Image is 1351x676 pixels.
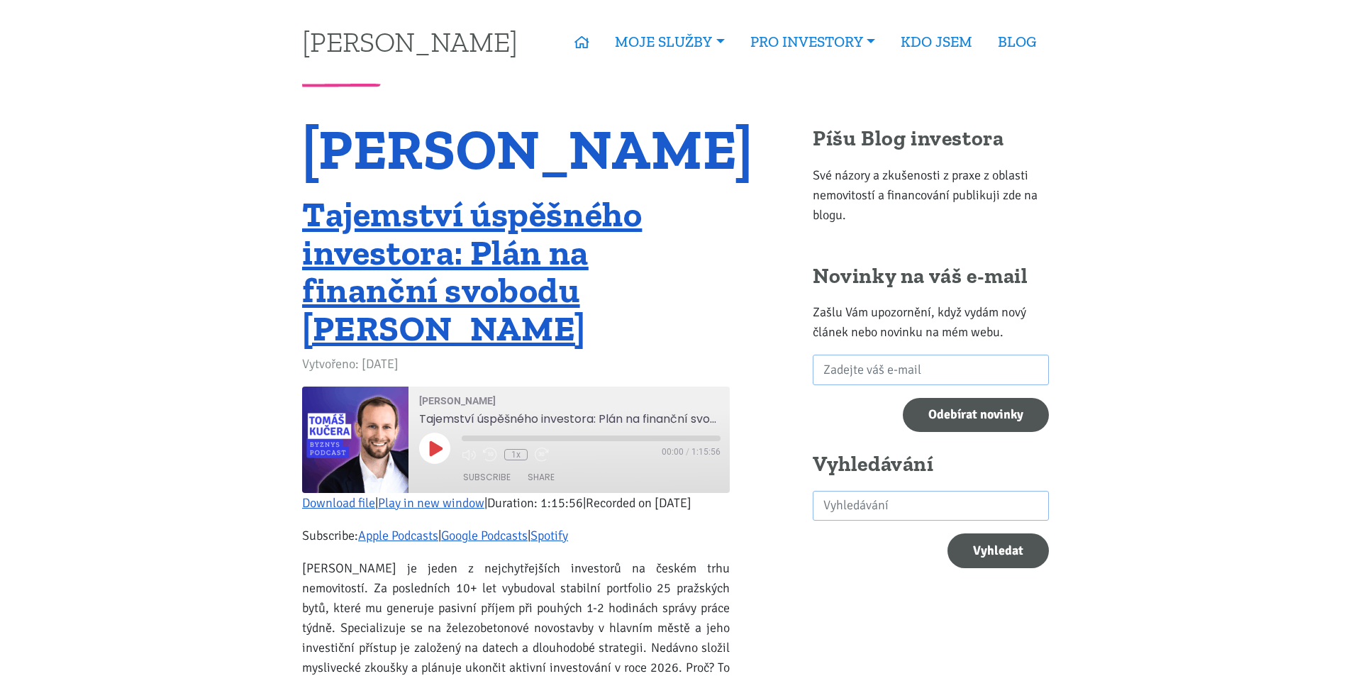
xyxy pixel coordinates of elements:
time: 00:00 [662,447,684,457]
span: / [686,447,689,457]
a: Apple Podcasts [358,528,438,543]
a: PRO INVESTORY [738,26,888,58]
p: Subscribe: | | [302,526,730,545]
div: Vytvořeno: [DATE] [302,354,730,374]
span: Recorded on [DATE] [586,495,691,511]
h2: Vyhledávání [813,451,1049,478]
button: Play Episode [419,433,450,464]
button: Vyhledat [947,533,1049,568]
h2: Píšu Blog investora [813,126,1049,153]
input: search [813,491,1049,521]
div: Seek [462,436,721,441]
a: Spotify [530,528,568,543]
a: Google Podcasts [441,528,528,543]
h1: [PERSON_NAME] [302,126,730,173]
time: 1:15:56 [691,447,721,457]
button: Playback Speed [504,449,528,460]
a: Tajemství úspěšného investora: Plán na finanční svobodu [PERSON_NAME] [302,193,642,350]
button: Subscribe [456,469,518,486]
p: Své názory a zkušenosti z praxe z oblasti nemovitostí a financování publikuji zde na blogu. [813,165,1049,225]
p: | | | [302,493,730,513]
a: Download file [302,495,375,511]
h2: Novinky na váš e-mail [813,263,1049,290]
button: Share [521,469,562,486]
input: Zadejte váš e-mail [813,355,1049,385]
span: Duration: 1:15:56 [487,495,583,511]
p: Zašlu Vám upozornění, když vydám nový článek nebo novinku na mém webu. [813,302,1049,342]
a: [PERSON_NAME] [302,28,518,55]
input: Odebírat novinky [903,398,1049,433]
a: BLOG [985,26,1049,58]
img: Tomáš Kučera [302,387,408,493]
div: [PERSON_NAME] [419,396,721,406]
div: Tajemství úspěšného investora: Plán na finanční svobodu [PERSON_NAME] [419,412,721,430]
a: MOJE SLUŽBY [602,26,737,58]
a: KDO JSEM [888,26,985,58]
a: Play in new window [378,495,484,511]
